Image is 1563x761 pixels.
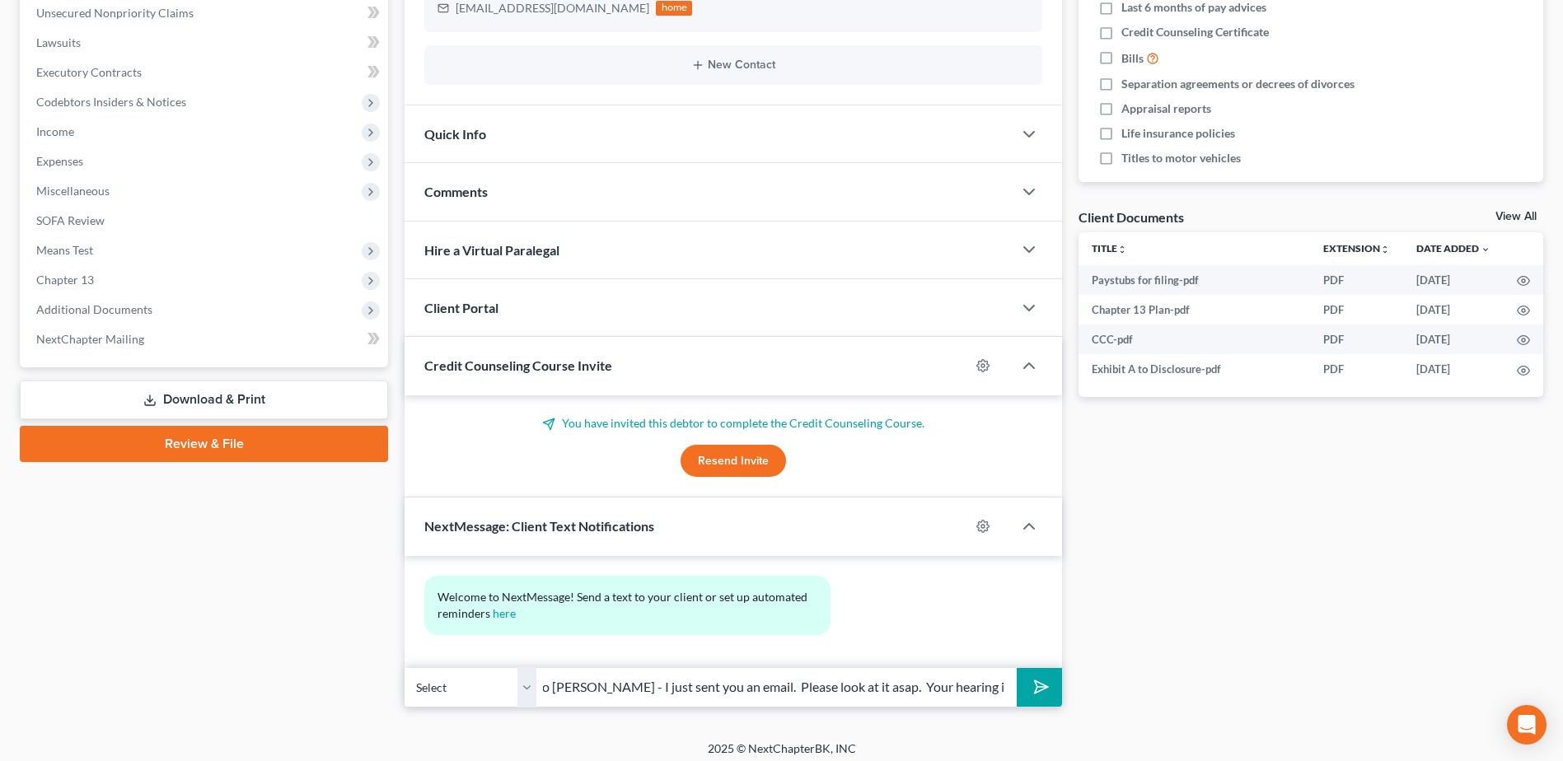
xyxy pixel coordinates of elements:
[536,667,1017,707] input: Say something...
[23,206,388,236] a: SOFA Review
[438,58,1029,72] button: New Contact
[36,273,94,287] span: Chapter 13
[1310,265,1403,295] td: PDF
[424,300,498,315] span: Client Portal
[36,95,186,109] span: Codebtors Insiders & Notices
[1079,208,1184,226] div: Client Documents
[23,28,388,58] a: Lawsuits
[23,324,388,354] a: NextChapter Mailing
[424,518,654,534] span: NextMessage: Client Text Notifications
[438,590,810,620] span: Welcome to NextMessage! Send a text to your client or set up automated reminders
[424,415,1042,432] p: You have invited this debtor to complete the Credit Counseling Course.
[1310,354,1403,384] td: PDF
[1079,295,1310,324] td: Chapter 13 Plan-pdf
[424,184,488,199] span: Comments
[36,243,93,257] span: Means Test
[1481,245,1490,254] i: expand_more
[1092,242,1127,254] a: Titleunfold_more
[36,65,142,79] span: Executory Contracts
[20,380,388,419] a: Download & Print
[1403,324,1504,354] td: [DATE]
[1117,245,1127,254] i: unfold_more
[36,35,81,49] span: Lawsuits
[424,126,486,142] span: Quick Info
[1403,265,1504,295] td: [DATE]
[1507,705,1547,745] div: Open Intercom Messenger
[36,124,74,138] span: Income
[23,58,388,87] a: Executory Contracts
[656,1,692,16] div: home
[36,6,194,20] span: Unsecured Nonpriority Claims
[1121,24,1269,40] span: Credit Counseling Certificate
[493,606,516,620] a: here
[1121,125,1235,142] span: Life insurance policies
[20,426,388,462] a: Review & File
[36,154,83,168] span: Expenses
[1403,295,1504,324] td: [DATE]
[36,332,144,346] span: NextChapter Mailing
[1310,324,1403,354] td: PDF
[1079,265,1310,295] td: Paystubs for filing-pdf
[1121,100,1211,117] span: Appraisal reports
[681,445,786,478] button: Resend Invite
[1495,211,1537,222] a: View All
[36,184,110,198] span: Miscellaneous
[36,302,152,316] span: Additional Documents
[1403,354,1504,384] td: [DATE]
[424,357,612,373] span: Credit Counseling Course Invite
[1079,354,1310,384] td: Exhibit A to Disclosure-pdf
[1416,242,1490,254] a: Date Added expand_more
[1323,242,1390,254] a: Extensionunfold_more
[1121,50,1144,67] span: Bills
[1310,295,1403,324] td: PDF
[36,213,105,227] span: SOFA Review
[1121,150,1241,166] span: Titles to motor vehicles
[424,242,559,258] span: Hire a Virtual Paralegal
[1079,324,1310,354] td: CCC-pdf
[1380,245,1390,254] i: unfold_more
[1121,76,1355,92] span: Separation agreements or decrees of divorces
